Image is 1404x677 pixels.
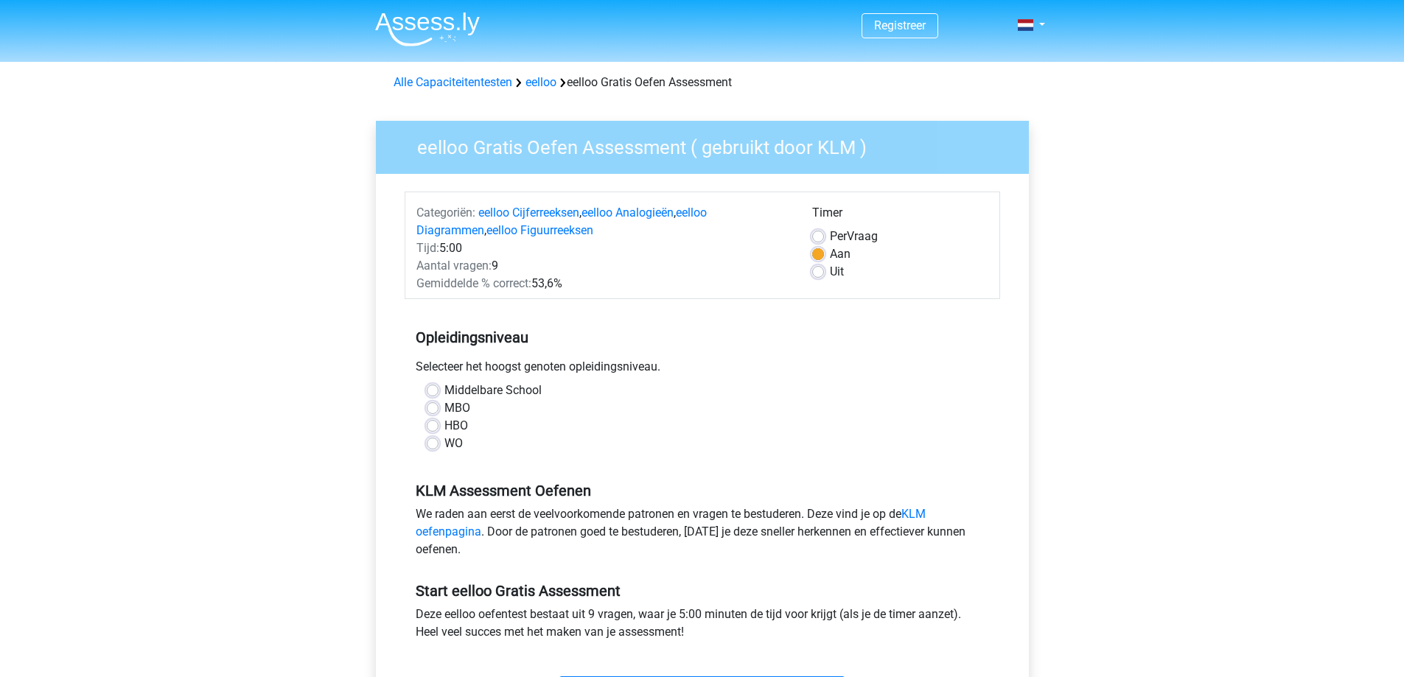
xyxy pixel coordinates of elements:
a: eelloo Figuurreeksen [486,223,593,237]
div: 9 [405,257,801,275]
span: Tijd: [416,241,439,255]
span: Aantal vragen: [416,259,492,273]
div: 5:00 [405,239,801,257]
label: Vraag [830,228,878,245]
span: Gemiddelde % correct: [416,276,531,290]
a: eelloo Cijferreeksen [478,206,579,220]
span: Categoriën: [416,206,475,220]
a: eelloo [525,75,556,89]
label: HBO [444,417,468,435]
div: We raden aan eerst de veelvoorkomende patronen en vragen te bestuderen. Deze vind je op de . Door... [405,505,1000,564]
div: Timer [812,204,988,228]
img: Assessly [375,12,480,46]
h3: eelloo Gratis Oefen Assessment ( gebruikt door KLM ) [399,130,1018,159]
label: Middelbare School [444,382,542,399]
div: eelloo Gratis Oefen Assessment [388,74,1017,91]
a: Alle Capaciteitentesten [394,75,512,89]
div: 53,6% [405,275,801,292]
label: Aan [830,245,851,263]
label: MBO [444,399,470,417]
h5: Start eelloo Gratis Assessment [416,582,989,600]
div: , , , [405,204,801,239]
label: WO [444,435,463,452]
h5: KLM Assessment Oefenen [416,482,989,499]
a: Registreer [874,18,926,32]
h5: Opleidingsniveau [416,323,989,352]
span: Per [830,229,847,243]
div: Selecteer het hoogst genoten opleidingsniveau. [405,358,1000,382]
a: eelloo Analogieën [581,206,674,220]
div: Deze eelloo oefentest bestaat uit 9 vragen, waar je 5:00 minuten de tijd voor krijgt (als je de t... [405,606,1000,647]
label: Uit [830,263,844,281]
